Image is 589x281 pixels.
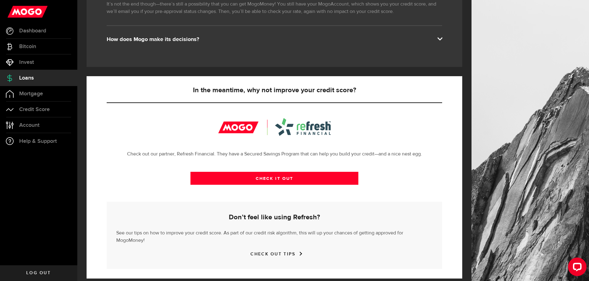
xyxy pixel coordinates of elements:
h5: Don’t feel like using Refresh? [116,214,433,221]
span: Mortgage [19,91,43,97]
p: Check out our partner, Refresh Financial. They have a Secured Savings Program that can help you b... [107,151,442,158]
iframe: LiveChat chat widget [563,255,589,281]
span: Account [19,122,40,128]
span: Invest [19,60,34,65]
span: Dashboard [19,28,46,34]
a: CHECK OUT TIPS [250,251,298,257]
span: Credit Score [19,107,50,112]
span: Loans [19,75,34,81]
span: Help & Support [19,138,57,144]
a: CHECK IT OUT [190,172,358,185]
span: Log out [26,271,51,275]
h5: In the meantime, why not improve your credit score? [107,87,442,94]
span: Bitcoin [19,44,36,49]
p: It’s not the end though—there’s still a possibility that you can get MogoMoney! You still have yo... [107,1,442,15]
div: How does Mogo make its decisions? [107,36,442,43]
p: See our tips on how to improve your credit score. As part of our credit risk algorithm, this will... [116,228,433,244]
